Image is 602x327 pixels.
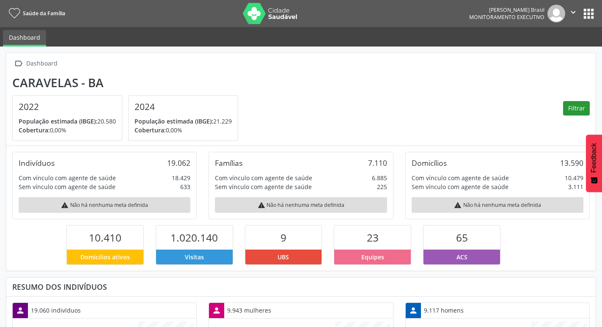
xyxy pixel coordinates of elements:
div: Com vínculo com agente de saúde [215,173,312,182]
p: 21.229 [135,117,232,126]
span: Cobertura: [135,126,166,134]
a: Dashboard [3,30,46,47]
span: Saúde da Família [23,10,65,17]
div: 633 [180,182,190,191]
button: apps [581,6,596,21]
span: ACS [456,253,467,261]
span: 1.020.140 [170,231,218,245]
div: Não há nenhuma meta definida [412,197,583,213]
i: warning [454,201,462,209]
span: Monitoramento Executivo [469,14,544,21]
div: Indivíduos [19,158,55,168]
span: 23 [367,231,379,245]
div: 7.110 [368,158,387,168]
a:  Dashboard [12,58,59,70]
div: 225 [377,182,387,191]
div: 9.943 mulheres [224,303,274,318]
div: Domicílios [412,158,447,168]
div: Caravelas - BA [12,76,244,90]
i:  [569,8,578,17]
span: 9 [280,231,286,245]
div: Sem vínculo com agente de saúde [215,182,312,191]
i: person [409,306,418,315]
span: Equipes [361,253,384,261]
span: 10.410 [89,231,121,245]
div: Não há nenhuma meta definida [215,197,387,213]
img: img [547,5,565,22]
button:  [565,5,581,22]
i: person [212,306,221,315]
div: Com vínculo com agente de saúde [19,173,116,182]
button: Filtrar [563,101,590,115]
p: 20.580 [19,117,116,126]
div: Resumo dos indivíduos [12,282,590,291]
div: Sem vínculo com agente de saúde [412,182,509,191]
div: Não há nenhuma meta definida [19,197,190,213]
div: Sem vínculo com agente de saúde [19,182,115,191]
div: 18.429 [172,173,190,182]
div: 6.885 [372,173,387,182]
div: 13.590 [560,158,583,168]
a: Saúde da Família [6,6,65,20]
i:  [12,58,25,70]
h4: 2022 [19,102,116,112]
div: 19.062 [167,158,190,168]
div: Dashboard [25,58,59,70]
span: UBS [278,253,289,261]
span: Cobertura: [19,126,50,134]
span: Visitas [185,253,204,261]
div: 19.060 indivíduos [28,303,84,318]
h4: 2024 [135,102,232,112]
span: População estimada (IBGE): [135,117,213,125]
p: 0,00% [19,126,116,135]
i: warning [61,201,69,209]
div: 3.111 [568,182,583,191]
p: 0,00% [135,126,232,135]
span: 65 [456,231,468,245]
div: Famílias [215,158,242,168]
div: Com vínculo com agente de saúde [412,173,509,182]
span: Domicílios ativos [80,253,130,261]
span: População estimada (IBGE): [19,117,97,125]
span: Feedback [590,143,598,173]
div: [PERSON_NAME] Brasil [469,6,544,14]
div: 10.479 [565,173,583,182]
i: warning [258,201,265,209]
button: Feedback - Mostrar pesquisa [586,135,602,192]
div: 9.117 homens [421,303,467,318]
